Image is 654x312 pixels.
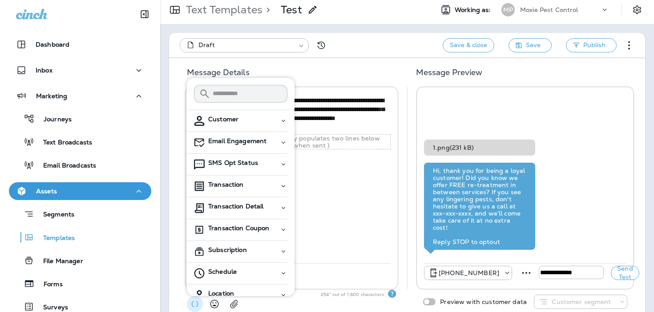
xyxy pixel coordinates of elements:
p: Marketing [36,92,67,100]
p: Test [281,3,302,16]
button: Assets [9,182,151,200]
p: ( Automatically populates two lines below message text when sent ) [250,135,390,149]
button: Journeys [9,109,151,128]
button: Email Broadcasts [9,156,151,174]
button: Schedule [187,263,295,284]
button: File Manager [9,251,151,270]
button: Location [187,284,295,306]
p: > [262,3,270,16]
p: Text Broadcasts [34,139,92,147]
button: Publish [566,38,617,52]
span: Publish [583,40,606,51]
p: Forms [35,280,63,289]
p: Preview with customer data [436,298,527,305]
h5: Message Preview [405,65,638,87]
button: Settings [629,2,645,18]
p: Journeys [35,116,72,124]
button: Text Broadcasts [9,132,151,151]
p: Templates [34,234,75,243]
button: SMS Opt Status [187,154,295,175]
p: Segments [34,211,74,220]
button: Dashboard [9,36,151,53]
span: Working as: [455,6,493,14]
span: SMS Opt Status [208,159,258,167]
h5: Message Details [176,65,405,87]
span: Draft [198,40,215,49]
button: Marketing [9,87,151,105]
div: Hi, thank you for being a loyal customer! Did you know we offer FREE re-treatment in between serv... [433,167,526,245]
p: File Manager [34,257,83,266]
p: Assets [36,188,57,195]
button: View Changelog [312,36,330,54]
span: Save [526,40,541,51]
span: Location [208,290,234,297]
span: Transaction Detail [208,203,264,210]
div: MP [501,3,515,16]
p: Dashboard [36,41,69,48]
p: Customer segment [552,298,611,305]
button: Segments [9,204,151,224]
span: Transaction Coupon [208,224,270,232]
p: Surveys [34,304,68,312]
p: 254 * out of 1,600 characters [321,291,388,298]
p: Inbox [36,67,52,74]
button: Save [509,38,552,52]
button: Save & close [443,38,494,52]
span: Transaction [208,181,244,188]
button: Send Test [611,266,639,280]
p: Moxie Pest Control [520,6,578,13]
button: Email Engagement [187,132,295,153]
p: [PHONE_NUMBER] [439,269,499,276]
button: Templates [9,228,151,247]
button: Collapse Sidebar [132,5,157,23]
span: Email Engagement [208,137,266,145]
p: Email Broadcasts [34,162,96,170]
button: Customer [187,110,295,132]
div: 1.png ( 231 kB ) [424,140,535,156]
button: Transaction Coupon [187,219,295,240]
button: Forms [9,274,151,293]
button: Subscription [187,241,295,262]
span: Schedule [208,268,237,276]
button: Transaction Detail [187,197,295,219]
button: Transaction [187,176,295,197]
p: Text Templates [182,3,262,16]
span: Subscription [208,246,247,254]
button: Inbox [9,61,151,79]
span: Customer [208,116,238,123]
div: Text Segments Text messages are billed per segment. A single segment is typically 160 characters,... [388,289,396,298]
